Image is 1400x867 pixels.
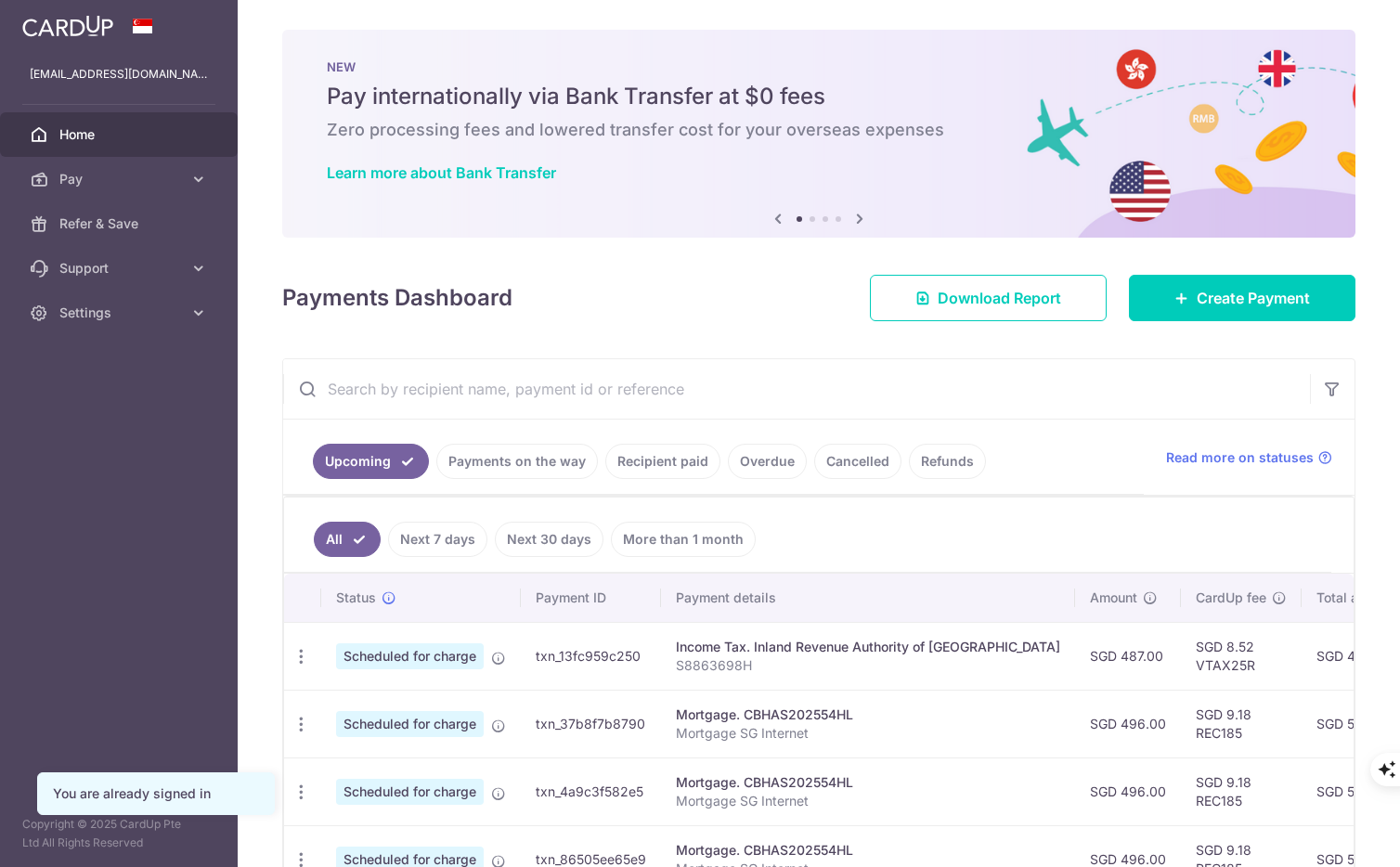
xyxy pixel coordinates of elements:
[521,622,661,690] td: txn_13fc959c250
[327,163,556,182] a: Learn more about Bank Transfer
[676,773,1060,792] div: Mortgage. CBHAS202554HL
[22,15,113,37] img: CardUp
[676,841,1060,860] div: Mortgage. CBHAS202554HL
[605,444,720,479] a: Recipient paid
[327,82,1311,111] h5: Pay internationally via Bank Transfer at $0 fees
[1166,448,1332,467] a: Read more on statuses
[676,656,1060,675] p: S8863698H
[1197,287,1310,309] span: Create Payment
[283,359,1310,419] input: Search by recipient name, payment id or reference
[336,779,484,805] span: Scheduled for charge
[1181,622,1302,690] td: SGD 8.52 VTAX25R
[1316,589,1378,607] span: Total amt.
[676,638,1060,656] div: Income Tax. Inland Revenue Authority of [GEOGRAPHIC_DATA]
[59,170,182,188] span: Pay
[1090,589,1137,607] span: Amount
[870,275,1107,321] a: Download Report
[1075,622,1181,690] td: SGD 487.00
[661,574,1075,622] th: Payment details
[53,784,259,803] div: You are already signed in
[59,125,182,144] span: Home
[1129,275,1355,321] a: Create Payment
[909,444,986,479] a: Refunds
[521,574,661,622] th: Payment ID
[1181,757,1302,825] td: SGD 9.18 REC185
[1075,757,1181,825] td: SGD 496.00
[611,522,756,557] a: More than 1 month
[436,444,598,479] a: Payments on the way
[1075,690,1181,757] td: SGD 496.00
[814,444,901,479] a: Cancelled
[938,287,1061,309] span: Download Report
[676,724,1060,743] p: Mortgage SG Internet
[327,59,1311,74] p: NEW
[282,30,1355,238] img: Bank transfer banner
[336,589,376,607] span: Status
[1181,690,1302,757] td: SGD 9.18 REC185
[336,643,484,669] span: Scheduled for charge
[1196,589,1266,607] span: CardUp fee
[388,522,487,557] a: Next 7 days
[676,792,1060,810] p: Mortgage SG Internet
[521,757,661,825] td: txn_4a9c3f582e5
[59,214,182,233] span: Refer & Save
[30,65,208,84] p: [EMAIL_ADDRESS][DOMAIN_NAME]
[495,522,603,557] a: Next 30 days
[521,690,661,757] td: txn_37b8f7b8790
[336,711,484,737] span: Scheduled for charge
[728,444,807,479] a: Overdue
[59,304,182,322] span: Settings
[314,522,381,557] a: All
[327,119,1311,141] h6: Zero processing fees and lowered transfer cost for your overseas expenses
[59,259,182,278] span: Support
[676,705,1060,724] div: Mortgage. CBHAS202554HL
[313,444,429,479] a: Upcoming
[282,281,512,315] h4: Payments Dashboard
[1166,448,1314,467] span: Read more on statuses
